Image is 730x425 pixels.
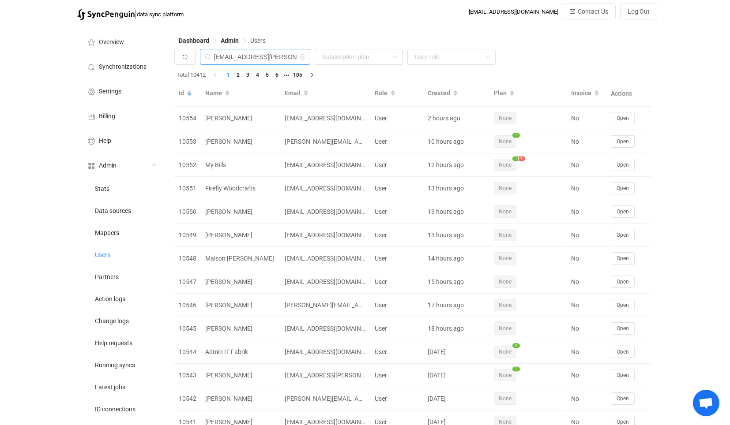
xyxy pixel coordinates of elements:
button: Open [611,276,635,288]
a: Open [611,371,635,378]
a: Help [77,128,166,153]
div: [DATE] [423,347,489,357]
div: [DATE] [423,370,489,380]
img: syncpenguin.svg [77,9,135,20]
div: 14 hours ago [423,254,489,264]
span: Open [617,302,629,308]
div: My Bills [201,160,280,170]
span: Open [617,395,629,402]
button: Open [611,182,635,194]
span: None [494,182,516,194]
a: Open [611,161,635,168]
div: [PERSON_NAME] [201,277,280,287]
button: Log Out [620,4,657,19]
div: [EMAIL_ADDRESS][DOMAIN_NAME] [280,207,370,217]
div: Id [174,86,201,101]
div: Created [423,86,489,101]
div: [EMAIL_ADDRESS][DOMAIN_NAME] [280,160,370,170]
div: Open chat [693,390,719,416]
div: [DATE] [423,394,489,404]
div: [PERSON_NAME][EMAIL_ADDRESS][DOMAIN_NAME] [280,300,370,310]
div: No [567,113,606,123]
div: No [567,324,606,334]
a: Action logs [77,287,166,309]
span: Action logs [95,296,125,303]
div: Plan [489,86,567,101]
span: Mappers [95,230,119,237]
a: Settings [77,78,166,103]
span: Synchronizations [99,63,147,71]
span: Stats [95,186,109,193]
span: None [494,112,516,124]
div: 10542 [174,394,201,404]
span: Overview [99,39,124,46]
a: Data sources [77,199,166,221]
div: 10549 [174,230,201,240]
a: ID connections [77,398,166,420]
div: User [370,230,423,240]
button: Open [611,392,635,405]
div: 12 hours ago [423,160,489,170]
div: [EMAIL_ADDRESS][DOMAIN_NAME] [280,183,370,194]
div: User [370,254,423,264]
div: No [567,230,606,240]
span: Admin [99,162,117,169]
div: 13 hours ago [423,230,489,240]
div: User [370,370,423,380]
div: Maison [PERSON_NAME] [201,254,280,264]
span: data sync platform [137,11,184,18]
div: 2 hours ago [423,113,489,123]
div: No [567,347,606,357]
span: Open [617,349,629,355]
span: Open [617,279,629,285]
div: 18 hours ago [423,324,489,334]
span: None [494,322,516,335]
span: Total 10412 [177,70,206,80]
div: 10 hours ago [423,137,489,147]
div: 10545 [174,324,201,334]
span: Open [617,325,629,332]
a: Open [611,138,635,145]
button: Open [611,229,635,241]
div: 10550 [174,207,201,217]
span: 1 [512,157,518,161]
a: Open [611,278,635,285]
span: Admin [221,37,239,44]
div: 10554 [174,113,201,123]
a: Running syncs [77,354,166,376]
span: Open [617,115,629,121]
div: No [567,137,606,147]
div: [EMAIL_ADDRESS][DOMAIN_NAME] [280,230,370,240]
div: 10546 [174,300,201,310]
span: Partners [95,274,119,281]
a: Partners [77,265,166,287]
span: Help [99,138,111,145]
div: User [370,300,423,310]
a: Open [611,114,635,121]
input: User role [407,49,496,65]
div: No [567,277,606,287]
a: Open [611,254,635,261]
div: Email [280,86,370,101]
li: 1 [223,70,233,80]
div: [EMAIL_ADDRESS][PERSON_NAME][DOMAIN_NAME] [280,370,370,380]
div: [EMAIL_ADDRESS][DOMAIN_NAME] [469,8,558,15]
a: Open [611,395,635,402]
span: Change logs [95,318,129,325]
a: Stats [77,177,166,199]
button: Open [611,252,635,265]
div: Admin IT Fabrik [201,347,280,357]
input: Subscription plan [315,49,403,65]
span: None [494,299,516,311]
span: Help requests [95,340,132,347]
div: 10552 [174,160,201,170]
span: None [494,276,516,288]
button: Open [611,299,635,311]
span: None [494,229,516,241]
div: 10553 [174,137,201,147]
div: 10544 [174,347,201,357]
span: Running syncs [95,362,135,369]
a: Open [611,418,635,425]
span: Open [617,138,629,145]
div: 17 hours ago [423,300,489,310]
